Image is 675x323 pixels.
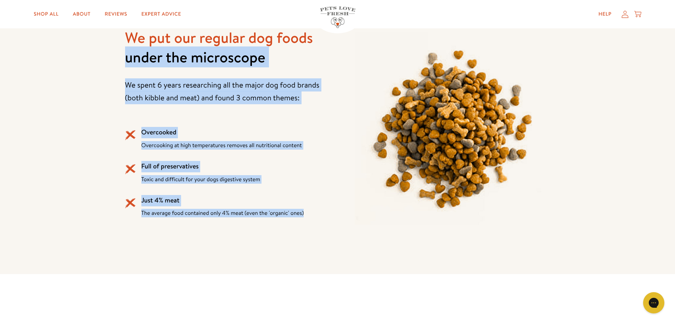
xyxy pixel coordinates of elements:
[141,127,302,138] h3: Overcooked
[125,78,321,104] p: We spent 6 years researching all the major dog food brands (both kibble and meat) and found 3 com...
[593,7,617,21] a: Help
[320,6,355,28] img: Pets Love Fresh
[141,195,304,206] h3: Just 4% meat
[28,7,64,21] a: Shop All
[640,290,668,316] iframe: Gorgias live chat messenger
[125,28,321,67] h1: We put our regular dog foods under the microscope
[141,175,260,184] p: Toxic and difficult for your dogs digestive system
[141,161,260,172] h3: Full of preservatives
[141,141,302,150] p: Overcooking at high temperatures removes all nutritional content
[136,7,187,21] a: Expert Advice
[141,209,304,217] p: The average food contained only 4% meat (even the 'organic' ones)
[67,7,96,21] a: About
[99,7,133,21] a: Reviews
